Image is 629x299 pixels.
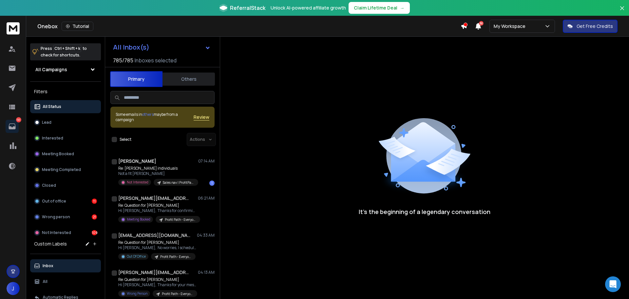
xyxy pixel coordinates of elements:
button: Get Free Credits [563,20,618,33]
p: Profit Path - Everyone - ICP Campaign [165,217,196,222]
p: Meeting Booked [42,151,74,157]
p: Re: Question for [PERSON_NAME] [118,240,197,245]
div: 21 [92,214,97,220]
p: Inbox [43,263,53,268]
div: 109 [92,230,97,235]
button: Inbox [30,259,101,272]
p: Out Of Office [127,254,146,259]
p: Re: Question for [PERSON_NAME] [118,277,197,282]
p: All [43,279,48,284]
p: Not Interested [127,180,148,185]
button: Closed [30,179,101,192]
div: Open Intercom Messenger [605,276,621,292]
button: J [7,282,20,295]
p: 141 [16,117,21,122]
button: Wrong person21 [30,210,101,224]
div: Some emails in maybe from a campaign [116,112,194,122]
div: Onebox [37,22,461,31]
button: Others [162,72,215,86]
h1: [EMAIL_ADDRESS][DOMAIN_NAME] [118,232,190,239]
p: Meeting Booked [127,217,150,222]
p: 04:13 AM [198,270,215,275]
div: 11 [92,199,97,204]
p: 06:21 AM [198,196,215,201]
h3: Filters [30,87,101,96]
span: ReferralStack [230,4,265,12]
h1: [PERSON_NAME][EMAIL_ADDRESS][DOMAIN_NAME] [118,269,190,276]
button: All Status [30,100,101,113]
p: Out of office [42,199,66,204]
p: 07:14 AM [198,159,215,164]
p: Hi [PERSON_NAME], Thanks for your message! [118,282,197,288]
button: Not Interested109 [30,226,101,239]
h1: All Inbox(s) [113,44,149,51]
p: Meeting Completed [42,167,81,172]
button: Tutorial [62,22,93,31]
p: Profit Path - Everyone - ICP Campaign [162,291,193,296]
button: Out of office11 [30,195,101,208]
p: Wrong Person [127,291,147,296]
p: Sales nav | ProfitPath 100K HNW Individuals offer [163,180,194,185]
button: All Inbox(s) [108,41,216,54]
p: Hi [PERSON_NAME], No worries, I scheduled [118,245,197,250]
span: 50 [479,21,484,26]
h1: [PERSON_NAME] [118,158,156,164]
h3: Inboxes selected [135,56,177,64]
h3: Custom Labels [34,241,67,247]
span: others [142,112,154,117]
p: All Status [43,104,61,109]
button: Lead [30,116,101,129]
p: Wrong person [42,214,70,220]
p: Unlock AI-powered affiliate growth [271,5,346,11]
span: Ctrl + Shift + k [53,45,81,52]
p: Closed [42,183,56,188]
p: Re: Question for [PERSON_NAME] [118,203,197,208]
span: 785 / 785 [113,56,133,64]
span: → [400,5,405,11]
p: Re: [PERSON_NAME] individuals [118,166,197,171]
h1: All Campaigns [35,66,67,73]
button: All Campaigns [30,63,101,76]
button: Review [194,114,209,120]
a: 141 [6,120,19,133]
p: It’s the beginning of a legendary conversation [359,207,490,216]
button: Primary [110,71,162,87]
label: Select [120,137,131,142]
button: All [30,275,101,288]
p: Press to check for shortcuts. [41,45,87,58]
p: Not a fit [PERSON_NAME] [118,171,197,176]
p: Profit Path - Everyone - ICP Campaign [160,254,192,259]
button: Interested [30,132,101,145]
div: 1 [209,181,215,186]
button: Close banner [618,4,626,20]
button: Claim Lifetime Deal→ [349,2,410,14]
p: Lead [42,120,51,125]
h1: [PERSON_NAME][EMAIL_ADDRESS][DOMAIN_NAME] [118,195,190,202]
button: Meeting Completed [30,163,101,176]
p: Get Free Credits [577,23,613,30]
p: Hi [PERSON_NAME], Thanks for confirming. I've [118,208,197,213]
p: My Workspace [494,23,528,30]
p: Not Interested [42,230,71,235]
p: Interested [42,136,63,141]
p: 04:33 AM [197,233,215,238]
button: Meeting Booked [30,147,101,160]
